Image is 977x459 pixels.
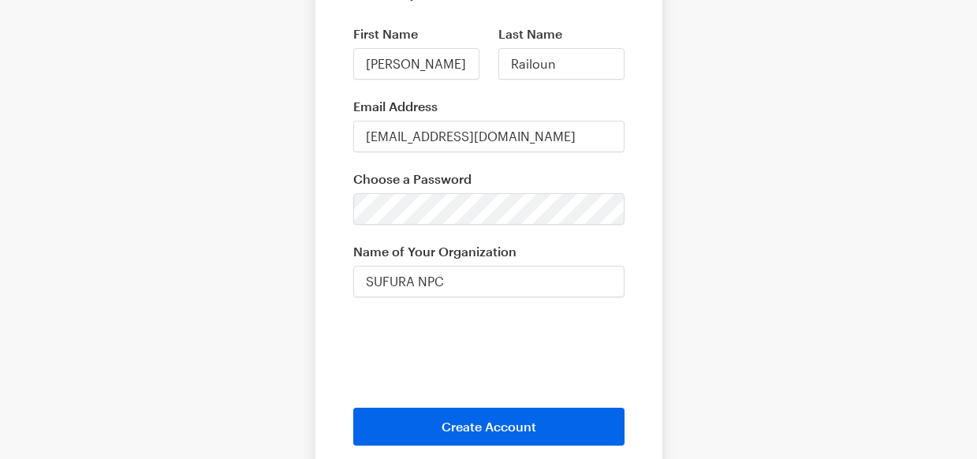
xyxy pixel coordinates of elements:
[353,408,625,446] button: Create Account
[353,171,625,187] label: Choose a Password
[369,321,609,382] iframe: reCAPTCHA
[353,99,625,114] label: Email Address
[353,244,625,259] label: Name of Your Organization
[498,26,625,42] label: Last Name
[353,26,479,42] label: First Name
